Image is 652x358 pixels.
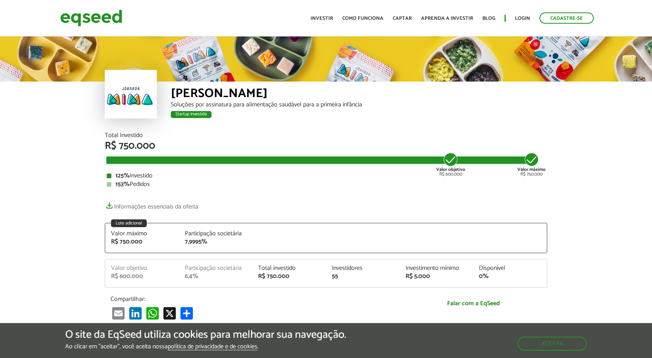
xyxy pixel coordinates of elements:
a: Login [515,16,530,21]
a: Blog [482,16,495,21]
div: 6,4% [185,273,247,280]
div: R$ 5.000 [406,273,468,280]
div: R$ 750.000 [517,152,546,177]
div: Disponível [479,265,541,271]
a: política de privacidade e de cookies [168,344,257,350]
a: WhatsApp [145,307,160,320]
div: Valor máximo [111,231,173,237]
a: Informações essenciais da oferta [105,199,198,210]
div: R$ 600.000 [436,152,465,177]
div: Total investido [258,265,320,271]
a: Captar [393,16,412,21]
div: 0% [479,273,541,280]
div: Soluções por assinatura para alimentação saudável para a primeira infância [171,102,547,108]
div: Participação societária [185,265,247,271]
div: R$ 750.000 [105,141,547,151]
strong: 153% [115,179,130,189]
div: Valor objetivo [111,265,173,271]
a: LinkedIn [128,307,143,320]
a: Cadastre-se [539,12,594,24]
p: Compartilhar: [111,295,394,303]
a: Falar com a EqSeed [406,295,541,311]
strong: Valor objetivo [436,166,465,173]
div: Pedidos [107,181,545,188]
button: Aceitar [518,337,587,351]
strong: 125% [115,170,130,181]
div: Investidores [332,265,394,271]
div: Investimento mínimo [406,265,468,271]
div: [PERSON_NAME] [171,87,547,102]
a: Email [111,307,126,320]
div: R$ 750.000 [258,273,320,280]
a: X [162,307,177,320]
div: R$ 600.000 [111,273,173,280]
strong: Valor máximo [517,166,546,173]
h5: O site da EqSeed utiliza cookies para melhorar sua navegação. [65,329,346,341]
a: Investir [310,16,333,21]
div: Startup investida [171,111,212,118]
div: Total Investido [105,132,547,139]
div: Investido [107,173,545,179]
a: Como funciona [342,16,383,21]
div: Participação societária [185,231,247,237]
div: Lote adicional [111,219,147,227]
a: Aprenda a investir [421,16,473,21]
div: 7,9995% [185,239,247,245]
img: EqSeed [60,8,122,28]
div: R$ 750.000 [111,239,173,245]
p: Ao clicar em "aceitar", você aceita nossa . [65,343,346,350]
div: 55 [332,273,394,280]
a: Compartilhar [179,307,194,320]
